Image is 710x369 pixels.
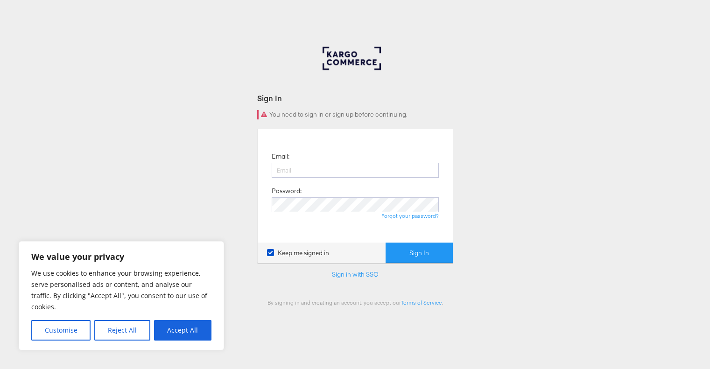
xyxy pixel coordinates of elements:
div: We value your privacy [19,241,224,350]
div: By signing in and creating an account, you accept our . [257,299,453,306]
label: Keep me signed in [267,249,329,258]
label: Email: [272,152,289,161]
input: Email [272,163,439,178]
div: Sign In [257,93,453,104]
a: Terms of Service [401,299,442,306]
div: You need to sign in or sign up before continuing. [257,110,453,119]
p: We value your privacy [31,251,211,262]
label: Password: [272,187,302,195]
button: Reject All [94,320,150,341]
button: Customise [31,320,91,341]
a: Forgot your password? [381,212,439,219]
p: We use cookies to enhance your browsing experience, serve personalised ads or content, and analys... [31,268,211,313]
a: Sign in with SSO [332,270,379,278]
button: Sign In [386,243,453,264]
button: Accept All [154,320,211,341]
